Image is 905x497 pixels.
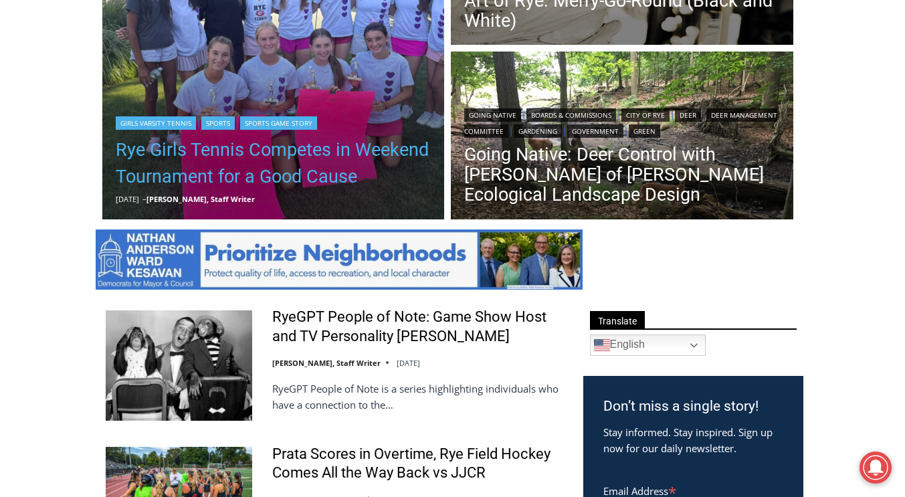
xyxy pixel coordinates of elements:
p: Stay informed. Stay inspired. Sign up now for our daily newsletter. [603,424,783,456]
a: Going Native [464,108,521,122]
span: Translate [590,311,645,329]
img: RyeGPT People of Note: Game Show Host and TV Personality Garry Moore [106,310,252,420]
time: [DATE] [397,358,420,368]
div: | | [116,114,431,130]
a: Boards & Commissions [526,108,616,122]
a: Gardening [514,124,562,138]
a: Girls Varsity Tennis [116,116,196,130]
div: | | | | | | | [464,106,780,138]
span: – [142,194,146,204]
h3: Don’t miss a single story! [603,396,783,417]
img: s_800_29ca6ca9-f6cc-433c-a631-14f6620ca39b.jpeg [1,1,133,133]
div: "[PERSON_NAME] and I covered the [DATE] Parade, which was a really eye opening experience as I ha... [338,1,632,130]
a: [PERSON_NAME], Staff Writer [146,194,255,204]
div: 6 [157,113,163,126]
div: / [150,113,153,126]
a: Green [629,124,660,138]
a: Sports Game Story [240,116,317,130]
a: Intern @ [DOMAIN_NAME] [322,130,648,167]
a: Read More Going Native: Deer Control with Missy Fabel of Missy Fabel Ecological Landscape Design [451,52,793,223]
a: Deer [675,108,701,122]
a: English [590,334,706,356]
h4: [PERSON_NAME] Read Sanctuary Fall Fest: [DATE] [11,134,178,165]
time: [DATE] [116,194,139,204]
a: RyeGPT People of Note: Game Show Host and TV Personality [PERSON_NAME] [272,308,566,346]
div: 1 [140,113,146,126]
a: Prata Scores in Overtime, Rye Field Hockey Comes All the Way Back vs JJCR [272,445,566,483]
div: Co-sponsored by Westchester County Parks [140,39,193,110]
a: Rye Girls Tennis Competes in Weekend Tournament for a Good Cause [116,136,431,190]
img: (PHOTO: Deer in the Rye Marshlands Conservancy. File photo. 2017.) [451,52,793,223]
a: [PERSON_NAME] Read Sanctuary Fall Fest: [DATE] [1,133,200,167]
a: Government [567,124,623,138]
a: [PERSON_NAME], Staff Writer [272,358,381,368]
a: Sports [201,116,235,130]
img: en [594,337,610,353]
span: Intern @ [DOMAIN_NAME] [350,133,620,163]
p: RyeGPT People of Note is a series highlighting individuals who have a connection to the… [272,381,566,413]
a: City of Rye [621,108,670,122]
a: Going Native: Deer Control with [PERSON_NAME] of [PERSON_NAME] Ecological Landscape Design [464,144,780,205]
